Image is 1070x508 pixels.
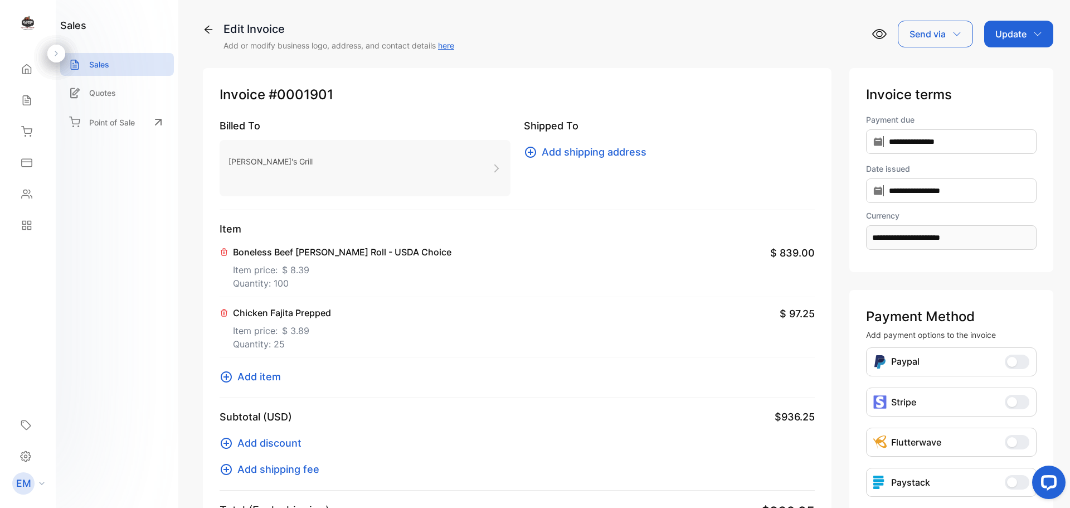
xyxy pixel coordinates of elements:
[898,21,973,47] button: Send via
[524,118,815,133] p: Shipped To
[770,245,815,260] span: $ 839.00
[233,245,451,259] p: Boneless Beef [PERSON_NAME] Roll - USDA Choice
[891,476,930,489] p: Paystack
[542,144,646,159] span: Add shipping address
[775,409,815,424] span: $936.25
[866,114,1037,125] label: Payment due
[228,153,313,170] p: [PERSON_NAME]'s Grill
[873,355,887,369] img: Icon
[60,81,174,104] a: Quotes
[16,476,31,491] p: EM
[220,462,326,477] button: Add shipping fee
[220,118,510,133] p: Billed To
[89,117,135,128] p: Point of Sale
[60,110,174,134] a: Point of Sale
[233,337,331,351] p: Quantity: 25
[524,144,653,159] button: Add shipping address
[220,409,292,424] p: Subtotal (USD)
[873,436,887,449] img: Icon
[891,395,916,409] p: Stripe
[89,59,109,70] p: Sales
[269,85,333,105] span: #0001901
[866,210,1037,221] label: Currency
[866,163,1037,175] label: Date issued
[20,14,36,31] img: logo
[282,263,309,277] span: $ 8.39
[873,395,887,409] img: icon
[866,307,1037,327] p: Payment Method
[282,324,309,337] span: $ 3.89
[237,462,319,477] span: Add shipping fee
[223,21,454,37] div: Edit Invoice
[89,87,116,99] p: Quotes
[220,221,815,236] p: Item
[891,355,920,369] p: Paypal
[891,436,941,449] p: Flutterwave
[873,476,887,489] img: icon
[1023,461,1070,508] iframe: LiveChat chat widget
[233,306,331,320] p: Chicken Fajita Prepped
[780,306,815,321] span: $ 97.25
[909,27,946,41] p: Send via
[223,40,454,51] p: Add or modify business logo, address, and contact details
[866,329,1037,341] p: Add payment options to the invoice
[233,277,451,290] p: Quantity: 100
[220,436,308,451] button: Add discount
[220,85,815,105] p: Invoice
[60,53,174,76] a: Sales
[984,21,1053,47] button: Update
[237,436,301,451] span: Add discount
[438,41,454,50] a: here
[995,27,1027,41] p: Update
[233,259,451,277] p: Item price:
[866,85,1037,105] p: Invoice terms
[237,369,281,384] span: Add item
[233,320,331,337] p: Item price:
[60,18,86,33] h1: sales
[220,369,288,384] button: Add item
